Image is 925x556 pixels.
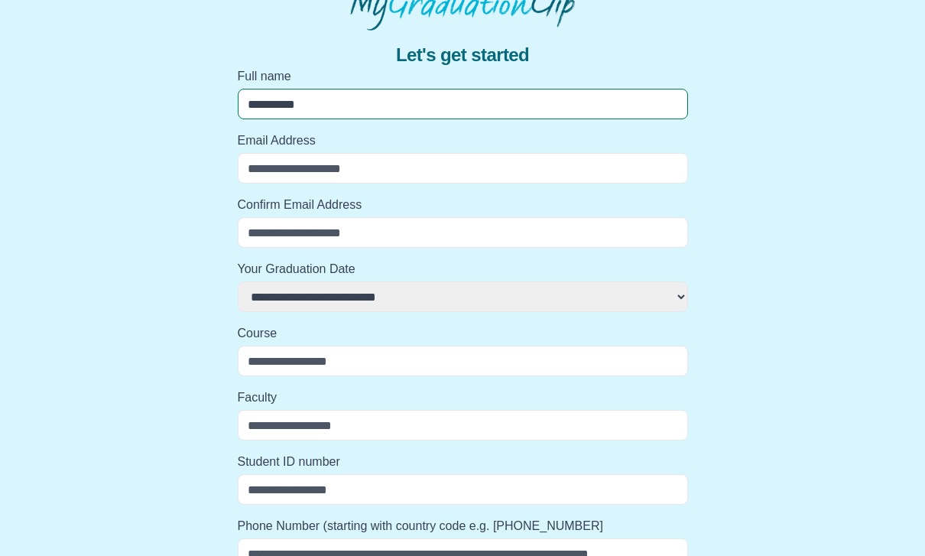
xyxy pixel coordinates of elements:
span: Let's get started [396,43,529,67]
label: Course [238,324,688,343]
label: Confirm Email Address [238,196,688,214]
label: Full name [238,67,688,86]
label: Your Graduation Date [238,260,688,278]
label: Email Address [238,132,688,150]
label: Student ID number [238,453,688,471]
label: Faculty [238,389,688,407]
label: Phone Number (starting with country code e.g. [PHONE_NUMBER] [238,517,688,535]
